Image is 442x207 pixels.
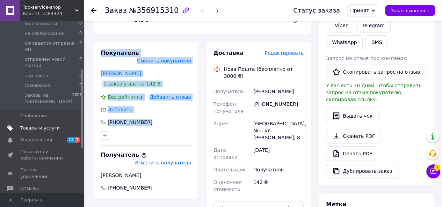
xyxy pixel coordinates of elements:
[24,82,50,89] span: самовывоз
[24,56,79,69] span: отправлен новой почтой
[108,94,142,100] span: Без рейтинга
[20,125,60,131] span: Товары и услуги
[20,149,65,161] span: Показатели работы компании
[20,167,65,179] span: Панель управления
[20,185,39,192] span: Отзывы
[213,89,244,94] span: Получатель
[222,66,306,80] div: Нова Пошта (бесплатно от 3000 ₴)
[134,160,191,165] span: Изменить получателя
[79,21,82,27] span: 0
[79,30,82,37] span: 0
[213,121,229,126] span: Адрес
[213,101,244,114] span: Телефон получателя
[265,50,304,56] span: Редактировать
[252,85,305,98] div: [PERSON_NAME]
[326,83,421,102] span: У вас есть 30 дней, чтобы отправить запрос на отзыв покупателю, скопировав ссылку.
[101,151,147,158] span: Получатель
[24,92,72,105] span: Заказы из [GEOGRAPHIC_DATA]
[252,98,305,117] div: [PHONE_NUMBER]
[129,6,179,15] span: №356915310
[391,8,429,13] span: Заказ выполнен
[20,137,52,143] span: Уведомления
[326,164,398,178] button: Дублировать заказ
[252,144,305,163] div: [DATE]
[79,73,82,79] span: 0
[24,40,79,53] span: ожидается отправка НП
[101,172,191,179] div: [PERSON_NAME]
[79,56,82,69] span: 0
[107,119,153,126] div: [PHONE_NUMBER]
[67,137,75,143] span: 12
[213,167,246,172] span: Плательщик
[293,7,340,14] div: Статус заказа
[101,80,164,88] div: 1 заказ у вас на 142 ₴
[23,10,84,17] div: Ваш ID: 3384429
[24,21,57,27] span: ждем оплаты
[326,109,378,123] button: Выдать чек
[213,179,242,192] span: Оценочная стоимость
[24,30,65,37] span: на согласовании
[350,8,369,13] span: Принят
[23,4,75,10] span: Top-service-shop
[213,50,244,56] span: Доставка
[426,164,440,178] button: Чат с покупателем7
[108,107,132,112] span: Добавить
[356,19,390,32] a: Telegram
[105,6,127,15] span: Заказ
[385,5,435,16] button: Заказ выполнен
[326,56,407,61] span: Запрос на отзыв про компанию
[213,147,238,160] span: Дата отправки
[434,164,440,171] span: 7
[101,50,139,56] span: Покупатель
[326,146,378,161] a: Печать PDF
[101,71,141,76] a: [PERSON_NAME]
[72,92,82,105] span: 2206
[326,65,426,79] button: Скопировать запрос на отзыв
[107,184,153,191] span: [PHONE_NUMBER]
[365,35,388,49] button: SMS
[79,40,82,53] span: 0
[252,163,305,176] div: Получатель
[326,129,381,143] a: Скачать PDF
[329,19,353,32] a: Viber
[75,137,80,143] span: 7
[137,58,191,64] span: Сменить покупателя
[326,35,363,49] a: WhatsApp
[252,176,305,195] div: 142 ₴
[252,117,305,144] div: [GEOGRAPHIC_DATA], №1: ул. [PERSON_NAME], 8
[79,82,82,89] span: 0
[91,7,96,14] div: Вернуться назад
[20,113,48,119] span: Сообщения
[24,73,48,79] span: под заказ
[150,94,191,100] span: Добавить отзыв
